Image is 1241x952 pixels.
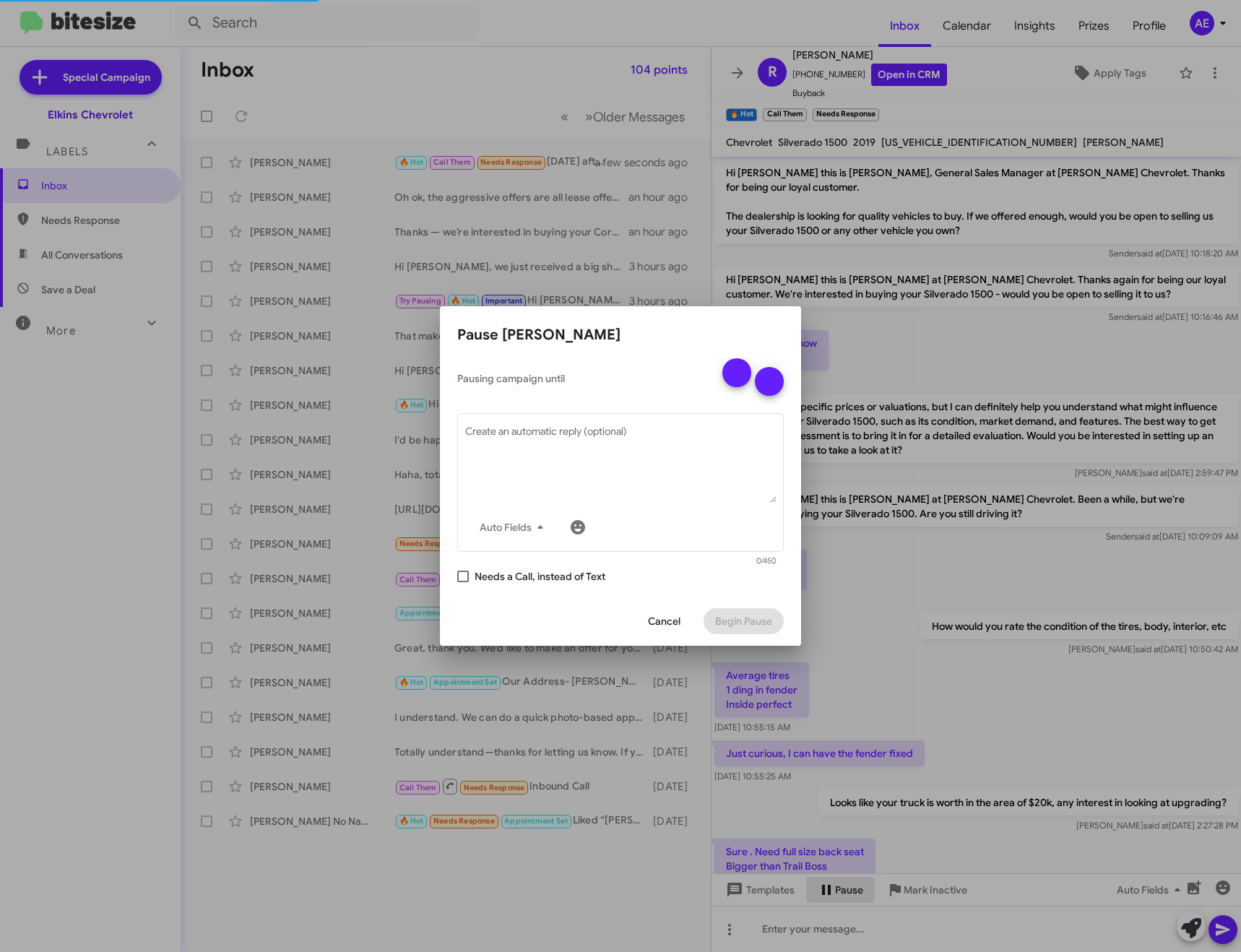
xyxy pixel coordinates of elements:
span: Pausing campaign until [457,371,710,386]
span: Auto Fields [480,514,549,540]
span: Begin Pause [715,608,772,634]
button: Auto Fields [468,514,561,540]
span: Cancel [648,608,680,634]
span: Needs a Call, instead of Text [475,568,605,585]
h2: Pause [PERSON_NAME] [457,324,784,347]
mat-hint: 0/450 [756,557,777,566]
button: Begin Pause [704,608,784,634]
button: Cancel [636,608,692,634]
